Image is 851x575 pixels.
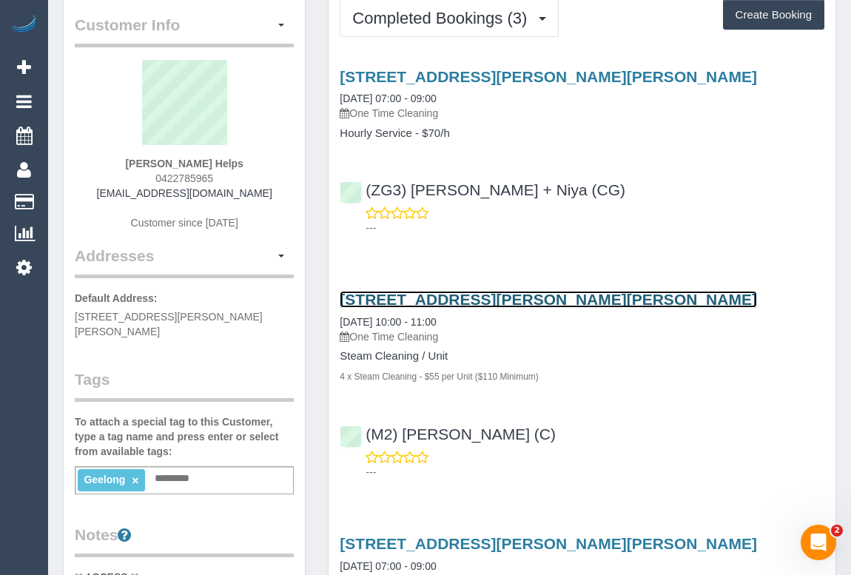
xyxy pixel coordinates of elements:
span: Completed Bookings (3) [352,9,534,27]
a: [DATE] 07:00 - 09:00 [340,560,436,572]
h4: Hourly Service - $70/h [340,127,824,140]
a: [EMAIL_ADDRESS][DOMAIN_NAME] [97,187,272,199]
a: (ZG3) [PERSON_NAME] + Niya (CG) [340,181,625,198]
label: Default Address: [75,291,158,306]
p: --- [366,465,824,480]
p: One Time Cleaning [340,329,824,344]
span: Customer since [DATE] [131,217,238,229]
a: [DATE] 07:00 - 09:00 [340,93,436,104]
h4: Steam Cleaning / Unit [340,350,824,363]
iframe: Intercom live chat [801,525,836,560]
small: 4 x Steam Cleaning - $55 per Unit ($110 Minimum) [340,371,538,382]
span: [STREET_ADDRESS][PERSON_NAME][PERSON_NAME] [75,311,263,337]
legend: Notes [75,524,294,557]
span: 0422785965 [155,172,213,184]
a: [STREET_ADDRESS][PERSON_NAME][PERSON_NAME] [340,68,757,85]
label: To attach a special tag to this Customer, type a tag name and press enter or select from availabl... [75,414,294,459]
a: [DATE] 10:00 - 11:00 [340,316,436,328]
span: 2 [831,525,843,537]
a: × [132,474,138,487]
legend: Tags [75,369,294,402]
p: One Time Cleaning [340,106,824,121]
span: Geelong [84,474,125,485]
strong: [PERSON_NAME] Helps [125,158,243,169]
legend: Customer Info [75,14,294,47]
a: [STREET_ADDRESS][PERSON_NAME][PERSON_NAME] [340,291,757,308]
img: Automaid Logo [9,15,38,36]
a: [STREET_ADDRESS][PERSON_NAME][PERSON_NAME] [340,535,757,552]
a: (M2) [PERSON_NAME] (C) [340,426,556,443]
p: --- [366,221,824,235]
